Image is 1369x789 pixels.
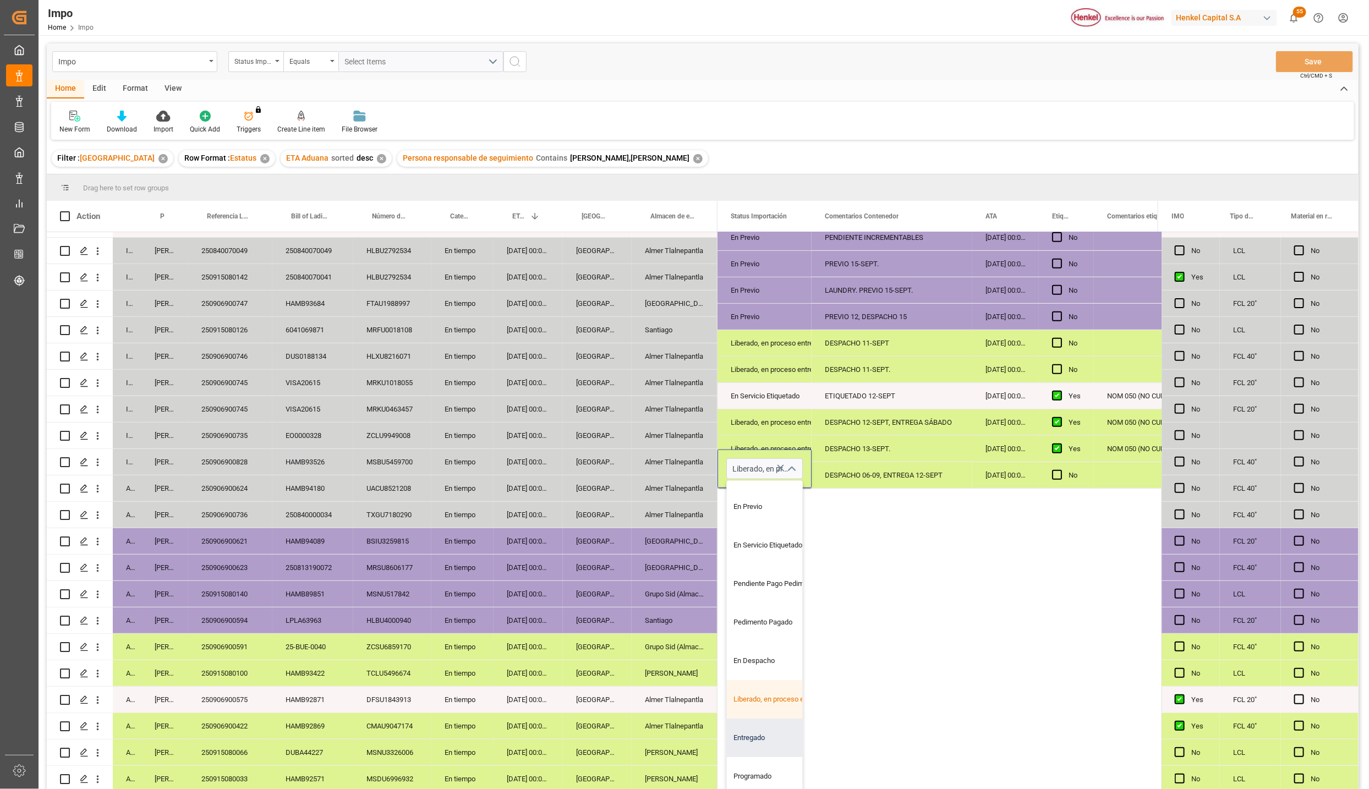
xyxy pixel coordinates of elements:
div: LCL [1220,264,1281,290]
div: Press SPACE to select this row. [47,502,718,528]
div: [DATE] 00:00:00 [972,409,1039,435]
div: MSNU517842 [353,581,431,607]
div: [PERSON_NAME] [141,713,188,739]
div: [GEOGRAPHIC_DATA] [563,528,632,554]
div: FCL 40" [1220,555,1281,580]
div: [GEOGRAPHIC_DATA] [563,739,632,765]
div: Arrived [113,555,141,580]
div: [GEOGRAPHIC_DATA] [563,238,632,264]
div: En tiempo [431,581,494,607]
div: FCL 40" [1220,449,1281,475]
div: Almer Tlalnepantla [632,423,718,448]
div: Press SPACE to select this row. [47,423,718,449]
button: show 55 new notifications [1282,6,1306,30]
div: En tiempo [431,238,494,264]
div: Arrived [113,660,141,686]
div: En tiempo [431,264,494,290]
div: [GEOGRAPHIC_DATA] [563,475,632,501]
div: Arrived [113,581,141,607]
div: Grupo Sid (Almacenaje y Distribucion AVIOR) [632,634,718,660]
div: Press SPACE to select this row. [47,660,718,687]
div: [DATE] 00:00:00 [494,475,563,501]
div: LPLA63963 [272,607,353,633]
div: Press SPACE to select this row. [47,607,718,634]
div: 25-BUE-0040 [272,634,353,660]
div: En tiempo [431,423,494,448]
div: [PERSON_NAME] [141,555,188,580]
div: Press SPACE to select this row. [47,264,718,291]
div: FCL 40" [1220,634,1281,660]
div: 250906900746 [188,343,272,369]
div: Press SPACE to select this row. [47,291,718,317]
button: Henkel Capital S.A [1171,7,1282,28]
div: [DATE] 00:00:00 [972,251,1039,277]
div: Press SPACE to select this row. [47,449,718,475]
div: [PERSON_NAME] [141,607,188,633]
div: [DATE] 00:00:00 [972,330,1039,356]
div: Santiago [632,317,718,343]
div: [DATE] 00:00:00 [494,660,563,686]
div: [PERSON_NAME] [141,238,188,264]
div: Press SPACE to select this row. [1162,238,1359,264]
div: [PERSON_NAME] [141,264,188,290]
div: 250906900745 [188,396,272,422]
div: DESPACHO 11-SEPT. [812,357,972,382]
div: MRSU8606177 [353,555,431,580]
div: LCL [1220,739,1281,765]
div: [DATE] 00:00:00 [494,607,563,633]
div: [PERSON_NAME] [141,423,188,448]
div: HLBU2792534 [353,264,431,290]
div: HLBU4000940 [353,607,431,633]
div: [PERSON_NAME] [141,634,188,660]
div: En Previo [727,487,830,526]
div: HAMB93526 [272,449,353,475]
div: Press SPACE to select this row. [1162,264,1359,291]
div: En tiempo [431,370,494,396]
div: HAMB92871 [272,687,353,713]
div: [DATE] 00:00:00 [972,462,1039,488]
div: [GEOGRAPHIC_DATA] [563,449,632,475]
div: En tiempo [431,291,494,316]
div: [DATE] 00:00:00 [494,634,563,660]
div: MSBU5459700 [353,449,431,475]
div: [GEOGRAPHIC_DATA] [632,291,718,316]
div: En tiempo [431,634,494,660]
div: Liberado, en proceso entrega [727,680,830,719]
div: [PERSON_NAME] [141,528,188,554]
div: ZCLU9949008 [353,423,431,448]
div: NOM 050 (NO CUMPLE CON NOM). SOLICITADAS [1094,409,1204,435]
div: [PERSON_NAME] [141,317,188,343]
div: HAMB93684 [272,291,353,316]
div: [GEOGRAPHIC_DATA] [563,370,632,396]
div: [DATE] 00:00:00 [494,739,563,765]
div: [GEOGRAPHIC_DATA] [563,423,632,448]
div: FCL 20" [1220,291,1281,316]
div: En tiempo [431,607,494,633]
a: Home [48,24,66,31]
button: open menu [228,51,283,72]
div: LAUNDRY. PREVIO 15-SEPT. [812,277,972,303]
div: In progress [113,264,141,290]
input: Type to search/select [726,458,803,479]
div: 250915080140 [188,581,272,607]
div: Equals [289,54,327,67]
span: Select Items [345,57,392,66]
div: MRFU0018108 [353,317,431,343]
div: [GEOGRAPHIC_DATA] [563,713,632,739]
div: Press SPACE to select this row. [47,528,718,555]
div: Arrived [113,739,141,765]
div: [GEOGRAPHIC_DATA] [563,555,632,580]
span: 55 [1293,7,1306,18]
div: [GEOGRAPHIC_DATA] [563,343,632,369]
div: In progress [113,370,141,396]
div: HAMB93422 [272,660,353,686]
div: 250906900422 [188,713,272,739]
div: [DATE] 00:00:00 [494,370,563,396]
div: En tiempo [431,739,494,765]
div: [DATE] 00:00:00 [972,383,1039,409]
div: [PERSON_NAME] [632,739,718,765]
div: 250840070049 [188,238,272,264]
div: Press SPACE to select this row. [47,713,718,739]
div: Press SPACE to select this row. [1162,343,1359,370]
div: En tiempo [431,660,494,686]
